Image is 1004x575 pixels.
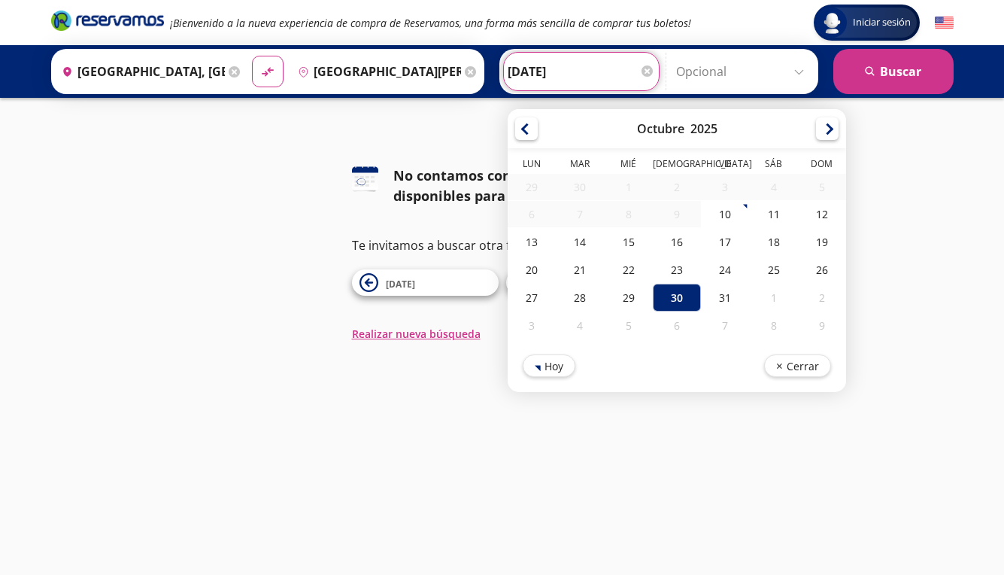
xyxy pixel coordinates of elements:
[604,312,652,339] div: 05-Nov-25
[701,200,749,228] div: 10-Oct-25
[393,166,653,206] div: No contamos con horarios disponibles para esta fecha
[690,120,717,137] div: 2025
[292,53,461,90] input: Buscar Destino
[556,201,604,227] div: 07-Oct-25
[935,14,954,32] button: English
[701,312,749,339] div: 07-Nov-25
[652,174,700,200] div: 02-Oct-25
[604,228,652,256] div: 15-Oct-25
[556,312,604,339] div: 04-Nov-25
[749,284,797,312] div: 01-Nov-25
[506,269,653,296] button: [DATE]
[797,228,845,256] div: 19-Oct-25
[797,200,845,228] div: 12-Oct-25
[652,312,700,339] div: 06-Nov-25
[652,256,700,284] div: 23-Oct-25
[508,284,556,312] div: 27-Oct-25
[386,278,415,291] span: [DATE]
[833,49,954,94] button: Buscar
[763,354,830,377] button: Cerrar
[51,9,164,36] a: Brand Logo
[701,228,749,256] div: 17-Oct-25
[556,157,604,174] th: Martes
[352,269,499,296] button: [DATE]
[508,157,556,174] th: Lunes
[636,120,684,137] div: Octubre
[604,201,652,227] div: 08-Oct-25
[508,201,556,227] div: 06-Oct-25
[556,256,604,284] div: 21-Oct-25
[352,236,653,254] p: Te invitamos a buscar otra fecha o ruta
[652,157,700,174] th: Jueves
[749,256,797,284] div: 25-Oct-25
[676,53,811,90] input: Opcional
[604,284,652,312] div: 29-Oct-25
[352,326,481,342] button: Realizar nueva búsqueda
[604,174,652,200] div: 01-Oct-25
[652,284,700,312] div: 30-Oct-25
[51,9,164,32] i: Brand Logo
[797,256,845,284] div: 26-Oct-25
[604,157,652,174] th: Miércoles
[652,228,700,256] div: 16-Oct-25
[701,174,749,200] div: 03-Oct-25
[56,53,225,90] input: Buscar Origen
[797,157,845,174] th: Domingo
[556,174,604,200] div: 30-Sep-25
[797,284,845,312] div: 02-Nov-25
[170,16,691,30] em: ¡Bienvenido a la nueva experiencia de compra de Reservamos, una forma más sencilla de comprar tus...
[701,284,749,312] div: 31-Oct-25
[749,312,797,339] div: 08-Nov-25
[701,256,749,284] div: 24-Oct-25
[797,174,845,200] div: 05-Oct-25
[749,174,797,200] div: 04-Oct-25
[508,53,655,90] input: Elegir Fecha
[797,312,845,339] div: 09-Nov-25
[556,228,604,256] div: 14-Oct-25
[508,174,556,200] div: 29-Sep-25
[523,354,575,377] button: Hoy
[652,201,700,227] div: 09-Oct-25
[508,312,556,339] div: 03-Nov-25
[749,228,797,256] div: 18-Oct-25
[749,200,797,228] div: 11-Oct-25
[508,228,556,256] div: 13-Oct-25
[604,256,652,284] div: 22-Oct-25
[847,15,917,30] span: Iniciar sesión
[701,157,749,174] th: Viernes
[556,284,604,312] div: 28-Oct-25
[749,157,797,174] th: Sábado
[508,256,556,284] div: 20-Oct-25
